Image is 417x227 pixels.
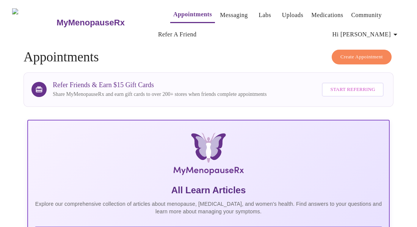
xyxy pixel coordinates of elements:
a: Community [351,10,382,20]
button: Start Referring [322,83,383,97]
button: Labs [253,8,277,23]
h5: All Learn Articles [34,184,383,196]
span: Create Appointment [340,53,383,61]
button: Uploads [279,8,307,23]
p: Explore our comprehensive collection of articles about menopause, [MEDICAL_DATA], and women's hea... [34,200,383,215]
span: Start Referring [330,85,375,94]
button: Refer a Friend [155,27,200,42]
a: Refer a Friend [158,29,197,40]
a: MyMenopauseRx [56,9,155,36]
a: Appointments [173,9,212,20]
button: Hi [PERSON_NAME] [329,27,403,42]
span: Hi [PERSON_NAME] [332,29,400,40]
h3: MyMenopauseRx [56,18,125,28]
a: Medications [311,10,343,20]
img: MyMenopauseRx Logo [12,8,56,37]
h3: Refer Friends & Earn $15 Gift Cards [53,81,267,89]
a: Uploads [282,10,304,20]
button: Messaging [217,8,251,23]
h4: Appointments [24,50,393,65]
p: Share MyMenopauseRx and earn gift cards to over 200+ stores when friends complete appointments [53,91,267,98]
button: Appointments [170,7,215,23]
button: Create Appointment [332,50,392,64]
img: MyMenopauseRx Logo [89,133,329,178]
a: Labs [259,10,271,20]
a: Start Referring [320,79,385,100]
button: Medications [308,8,346,23]
a: Messaging [220,10,248,20]
button: Community [348,8,385,23]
